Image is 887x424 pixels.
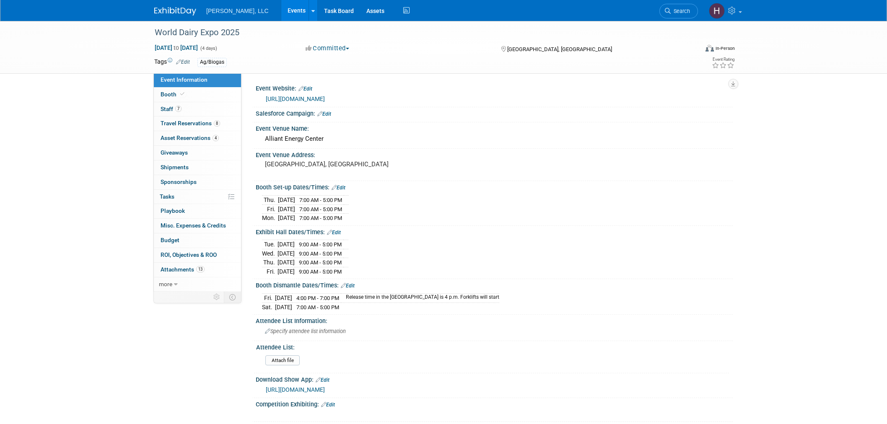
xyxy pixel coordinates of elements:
a: Edit [327,230,341,235]
td: [DATE] [278,258,295,267]
div: Alliant Energy Center [262,132,726,145]
td: Fri. [262,267,278,276]
span: (4 days) [200,46,217,51]
td: Personalize Event Tab Strip [210,292,224,302]
a: Travel Reservations8 [154,116,241,131]
span: 13 [196,266,205,272]
span: more [159,281,172,287]
div: World Dairy Expo 2025 [152,25,685,40]
td: Mon. [262,214,278,222]
a: Edit [317,111,331,117]
div: Booth Set-up Dates/Times: [256,181,733,192]
span: Specify attendee list information [265,328,346,334]
a: Tasks [154,190,241,204]
a: Edit [298,86,312,92]
a: [URL][DOMAIN_NAME] [266,386,325,393]
div: Event Venue Address: [256,149,733,159]
a: Booth [154,88,241,102]
a: Sponsorships [154,175,241,189]
div: Salesforce Campaign: [256,107,733,118]
td: Fri. [262,293,275,302]
span: [GEOGRAPHIC_DATA], [GEOGRAPHIC_DATA] [507,46,612,52]
td: [DATE] [278,204,295,214]
span: 8 [214,120,220,127]
div: Event Website: [256,82,733,93]
span: Tasks [160,193,174,200]
div: Event Format [648,44,735,56]
span: ROI, Objectives & ROO [161,251,217,258]
td: [DATE] [275,302,292,311]
span: 7:00 AM - 5:00 PM [299,206,342,212]
span: Sponsorships [161,178,197,185]
span: 9:00 AM - 5:00 PM [299,269,342,275]
span: 9:00 AM - 5:00 PM [299,251,342,257]
a: Edit [341,283,355,289]
a: Search [659,4,698,18]
img: ExhibitDay [154,7,196,16]
span: 4:00 PM - 7:00 PM [296,295,339,301]
span: Asset Reservations [161,134,219,141]
span: 7:00 AM - 5:00 PM [296,304,339,310]
td: Wed. [262,249,278,258]
a: Staff7 [154,102,241,116]
td: Fri. [262,204,278,214]
span: 9:00 AM - 5:00 PM [299,259,342,266]
a: Giveaways [154,146,241,160]
div: In-Person [715,45,735,52]
div: Competition Exhibiting: [256,398,733,409]
img: Hannah Mulholland [709,3,725,19]
td: [DATE] [278,249,295,258]
td: [DATE] [278,214,295,222]
td: [DATE] [278,267,295,276]
span: Misc. Expenses & Credits [161,222,226,229]
span: Playbook [161,207,185,214]
span: 4 [213,135,219,141]
a: Event Information [154,73,241,87]
a: Misc. Expenses & Credits [154,219,241,233]
td: [DATE] [275,293,292,302]
a: Edit [176,59,190,65]
td: Sat. [262,302,275,311]
pre: [GEOGRAPHIC_DATA], [GEOGRAPHIC_DATA] [265,160,445,168]
td: Tags [154,57,190,67]
a: Edit [316,377,329,383]
td: Thu. [262,258,278,267]
img: Format-Inperson.png [705,45,714,52]
a: Edit [321,402,335,408]
div: Exhibit Hall Dates/Times: [256,226,733,237]
span: Travel Reservations [161,120,220,127]
span: Staff [161,106,182,112]
div: Ag/Biogas [197,58,227,67]
div: Event Rating [712,57,734,62]
span: Giveaways [161,149,188,156]
div: Attendee List Information: [256,315,733,325]
a: [URL][DOMAIN_NAME] [266,96,325,102]
td: Release time in the [GEOGRAPHIC_DATA] is 4 p.m. Forklifts will start [341,293,499,302]
a: more [154,277,241,292]
i: Booth reservation complete [180,92,184,96]
a: Asset Reservations4 [154,131,241,145]
span: to [172,44,180,51]
span: Shipments [161,164,189,171]
button: Committed [303,44,353,53]
div: Event Venue Name: [256,122,733,133]
a: Edit [332,185,345,191]
span: Budget [161,237,179,243]
a: ROI, Objectives & ROO [154,248,241,262]
div: Booth Dismantle Dates/Times: [256,279,733,290]
span: [PERSON_NAME], LLC [206,8,269,14]
span: 7:00 AM - 5:00 PM [299,197,342,203]
a: Shipments [154,160,241,175]
td: [DATE] [278,240,295,249]
div: Download Show App: [256,373,733,384]
td: Tue. [262,240,278,249]
span: Booth [161,91,186,98]
span: 7 [175,106,182,112]
a: Attachments13 [154,263,241,277]
a: Playbook [154,204,241,218]
a: Budget [154,233,241,248]
span: [DATE] [DATE] [154,44,198,52]
span: Search [671,8,690,14]
span: 7:00 AM - 5:00 PM [299,215,342,221]
span: Attachments [161,266,205,273]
